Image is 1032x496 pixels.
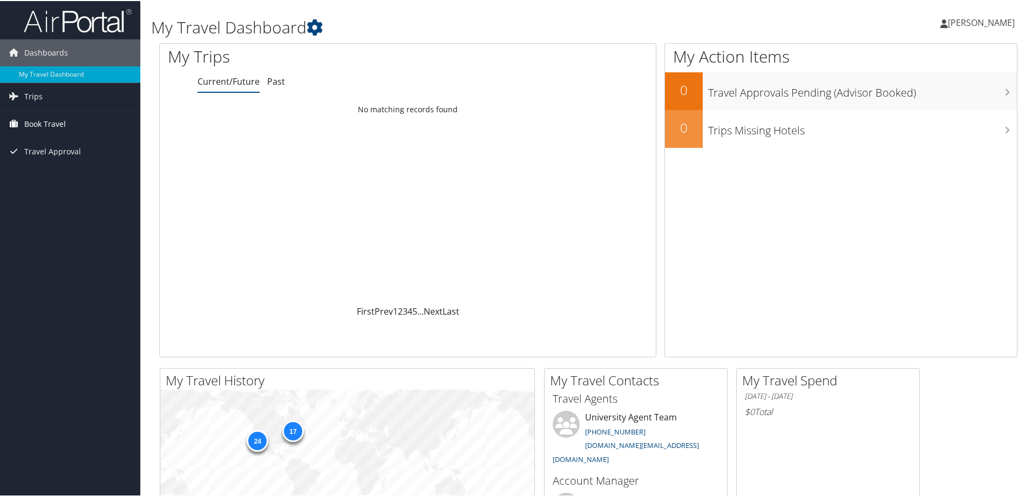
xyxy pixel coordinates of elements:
[547,410,724,467] li: University Agent Team
[550,370,727,389] h2: My Travel Contacts
[198,74,260,86] a: Current/Future
[160,99,656,118] td: No matching records found
[553,439,699,463] a: [DOMAIN_NAME][EMAIL_ADDRESS][DOMAIN_NAME]
[424,304,443,316] a: Next
[948,16,1015,28] span: [PERSON_NAME]
[24,38,68,65] span: Dashboards
[267,74,285,86] a: Past
[742,370,919,389] h2: My Travel Spend
[745,390,911,400] h6: [DATE] - [DATE]
[168,44,441,67] h1: My Trips
[553,390,719,405] h3: Travel Agents
[393,304,398,316] a: 1
[443,304,459,316] a: Last
[398,304,403,316] a: 2
[940,5,1026,38] a: [PERSON_NAME]
[665,109,1017,147] a: 0Trips Missing Hotels
[665,118,703,136] h2: 0
[24,82,43,109] span: Trips
[24,137,81,164] span: Travel Approval
[282,419,304,441] div: 17
[24,7,132,32] img: airportal-logo.png
[412,304,417,316] a: 5
[408,304,412,316] a: 4
[403,304,408,316] a: 3
[708,117,1017,137] h3: Trips Missing Hotels
[665,80,703,98] h2: 0
[166,370,534,389] h2: My Travel History
[553,472,719,487] h3: Account Manager
[665,71,1017,109] a: 0Travel Approvals Pending (Advisor Booked)
[24,110,66,137] span: Book Travel
[745,405,911,417] h6: Total
[247,429,268,450] div: 24
[745,405,755,417] span: $0
[357,304,375,316] a: First
[665,44,1017,67] h1: My Action Items
[585,426,646,436] a: [PHONE_NUMBER]
[375,304,393,316] a: Prev
[151,15,734,38] h1: My Travel Dashboard
[417,304,424,316] span: …
[708,79,1017,99] h3: Travel Approvals Pending (Advisor Booked)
